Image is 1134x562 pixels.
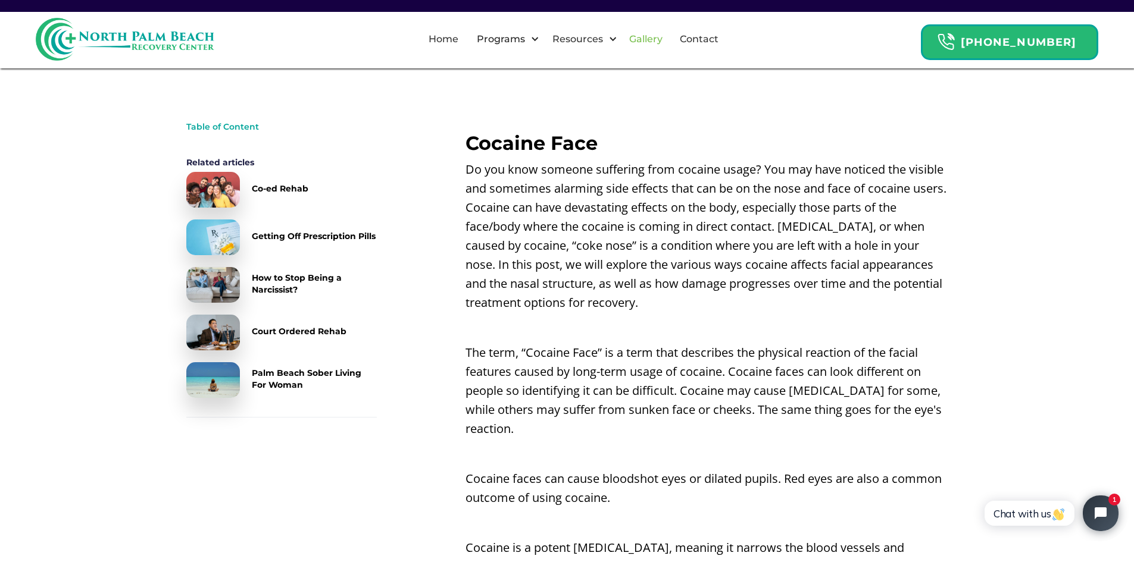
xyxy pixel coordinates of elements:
[961,36,1076,49] strong: [PHONE_NUMBER]
[622,20,670,58] a: Gallery
[186,172,377,208] a: Co-ed Rehab
[186,219,377,255] a: Getting Off Prescription Pills
[467,20,542,58] div: Programs
[937,33,955,51] img: Header Calendar Icons
[466,160,948,312] p: Do you know someone suffering from cocaine usage? You may have noticed the visible and sometimes ...
[466,343,948,438] p: The term, “Cocaine Face” is a term that describes the physical reaction of the facial features ca...
[252,230,376,242] div: Getting Off Prescription Pills
[252,325,346,337] div: Court Ordered Rehab
[186,362,377,398] a: Palm Beach Sober Living For Woman
[466,513,948,532] p: ‍
[549,32,606,46] div: Resources
[466,131,598,155] strong: Cocaine Face
[186,156,377,168] div: Related articles
[186,267,377,303] a: How to Stop Being a Narcissist?
[466,444,948,463] p: ‍
[542,20,620,58] div: Resources
[421,20,466,58] a: Home
[186,315,377,350] a: Court Ordered Rehab
[921,18,1098,60] a: Header Calendar Icons[PHONE_NUMBER]
[466,133,948,154] h2: ‍
[252,272,377,296] div: How to Stop Being a Narcissist?
[971,485,1129,541] iframe: Tidio Chat
[673,20,726,58] a: Contact
[186,121,377,133] div: Table of Content
[466,318,948,337] p: ‍
[252,183,308,194] div: Co-ed Rehab
[252,367,377,391] div: Palm Beach Sober Living For Woman
[474,32,528,46] div: Programs
[466,469,948,507] p: Cocaine faces can cause bloodshot eyes or dilated pupils. Red eyes are also a common outcome of u...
